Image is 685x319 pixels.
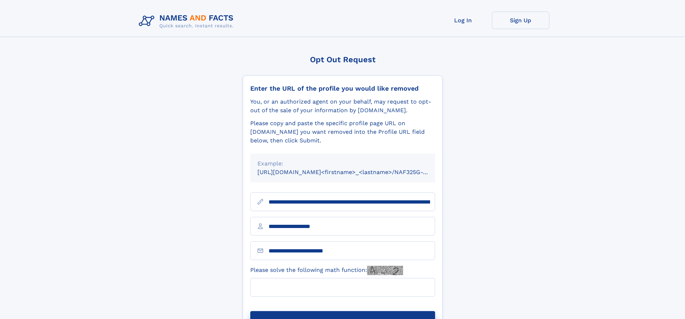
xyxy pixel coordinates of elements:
a: Sign Up [492,12,549,29]
div: Please copy and paste the specific profile page URL on [DOMAIN_NAME] you want removed into the Pr... [250,119,435,145]
img: Logo Names and Facts [136,12,239,31]
div: Example: [257,159,428,168]
div: Opt Out Request [243,55,443,64]
small: [URL][DOMAIN_NAME]<firstname>_<lastname>/NAF325G-xxxxxxxx [257,169,449,176]
label: Please solve the following math function: [250,266,403,275]
div: You, or an authorized agent on your behalf, may request to opt-out of the sale of your informatio... [250,97,435,115]
a: Log In [434,12,492,29]
div: Enter the URL of the profile you would like removed [250,85,435,92]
